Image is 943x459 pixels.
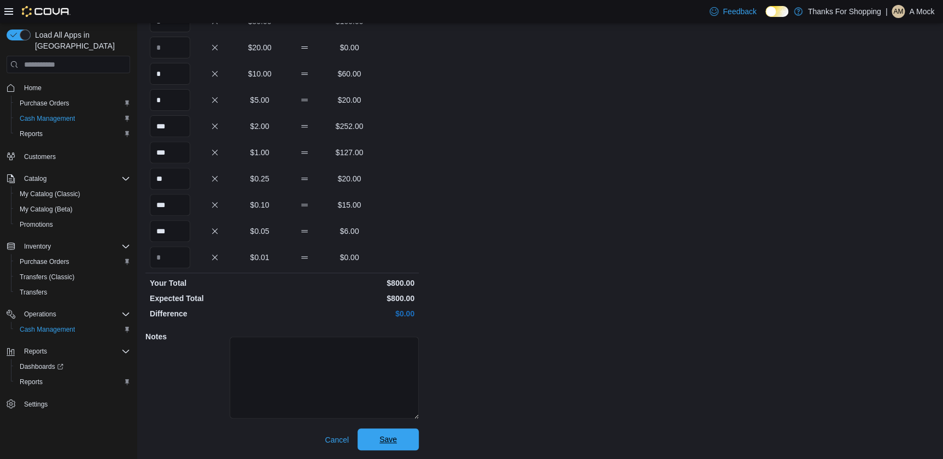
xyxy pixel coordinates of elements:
[20,172,51,185] button: Catalog
[11,374,134,390] button: Reports
[2,80,134,96] button: Home
[150,293,280,304] p: Expected Total
[11,202,134,217] button: My Catalog (Beta)
[20,240,55,253] button: Inventory
[2,148,134,164] button: Customers
[20,273,74,281] span: Transfers (Classic)
[15,323,79,336] a: Cash Management
[11,96,134,111] button: Purchase Orders
[31,30,130,51] span: Load All Apps in [GEOGRAPHIC_DATA]
[15,255,130,268] span: Purchase Orders
[150,220,190,242] input: Quantity
[11,269,134,285] button: Transfers (Classic)
[239,252,280,263] p: $0.01
[239,147,280,158] p: $1.00
[239,121,280,132] p: $2.00
[20,397,130,411] span: Settings
[329,95,370,105] p: $20.00
[11,217,134,232] button: Promotions
[239,42,280,53] p: $20.00
[20,114,75,123] span: Cash Management
[15,323,130,336] span: Cash Management
[15,127,47,140] a: Reports
[329,173,370,184] p: $20.00
[20,362,63,371] span: Dashboards
[20,130,43,138] span: Reports
[15,375,47,389] a: Reports
[239,95,280,105] p: $5.00
[20,150,60,163] a: Customers
[150,89,190,111] input: Quantity
[765,6,788,17] input: Dark Mode
[11,126,134,142] button: Reports
[24,152,56,161] span: Customers
[284,308,414,319] p: $0.00
[892,5,905,18] div: A Mock
[150,142,190,163] input: Quantity
[15,270,130,284] span: Transfers (Classic)
[329,226,370,237] p: $6.00
[239,173,280,184] p: $0.25
[2,171,134,186] button: Catalog
[808,5,881,18] p: Thanks For Shopping
[15,127,130,140] span: Reports
[15,270,79,284] a: Transfers (Classic)
[15,375,130,389] span: Reports
[909,5,934,18] p: A Mock
[150,194,190,216] input: Quantity
[2,239,134,254] button: Inventory
[329,252,370,263] p: $0.00
[15,203,130,216] span: My Catalog (Beta)
[150,168,190,190] input: Quantity
[15,360,130,373] span: Dashboards
[20,172,130,185] span: Catalog
[329,68,370,79] p: $60.00
[150,63,190,85] input: Quantity
[893,5,903,18] span: AM
[150,308,280,319] p: Difference
[15,255,74,268] a: Purchase Orders
[15,187,85,201] a: My Catalog (Classic)
[723,6,756,17] span: Feedback
[329,42,370,53] p: $0.00
[15,360,68,373] a: Dashboards
[329,199,370,210] p: $15.00
[24,400,48,409] span: Settings
[20,288,47,297] span: Transfers
[150,246,190,268] input: Quantity
[20,81,46,95] a: Home
[24,84,42,92] span: Home
[20,99,69,108] span: Purchase Orders
[20,308,61,321] button: Operations
[320,429,353,451] button: Cancel
[2,396,134,412] button: Settings
[24,347,47,356] span: Reports
[325,434,349,445] span: Cancel
[329,147,370,158] p: $127.00
[20,345,51,358] button: Reports
[11,254,134,269] button: Purchase Orders
[239,199,280,210] p: $0.10
[20,398,52,411] a: Settings
[2,307,134,322] button: Operations
[22,6,71,17] img: Cova
[11,285,134,300] button: Transfers
[20,220,53,229] span: Promotions
[20,190,80,198] span: My Catalog (Classic)
[11,186,134,202] button: My Catalog (Classic)
[15,187,130,201] span: My Catalog (Classic)
[7,75,130,440] nav: Complex example
[15,112,130,125] span: Cash Management
[20,257,69,266] span: Purchase Orders
[15,97,130,110] span: Purchase Orders
[15,286,130,299] span: Transfers
[284,278,414,289] p: $800.00
[150,115,190,137] input: Quantity
[20,81,130,95] span: Home
[2,344,134,359] button: Reports
[11,322,134,337] button: Cash Management
[705,1,760,22] a: Feedback
[15,218,130,231] span: Promotions
[15,286,51,299] a: Transfers
[20,240,130,253] span: Inventory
